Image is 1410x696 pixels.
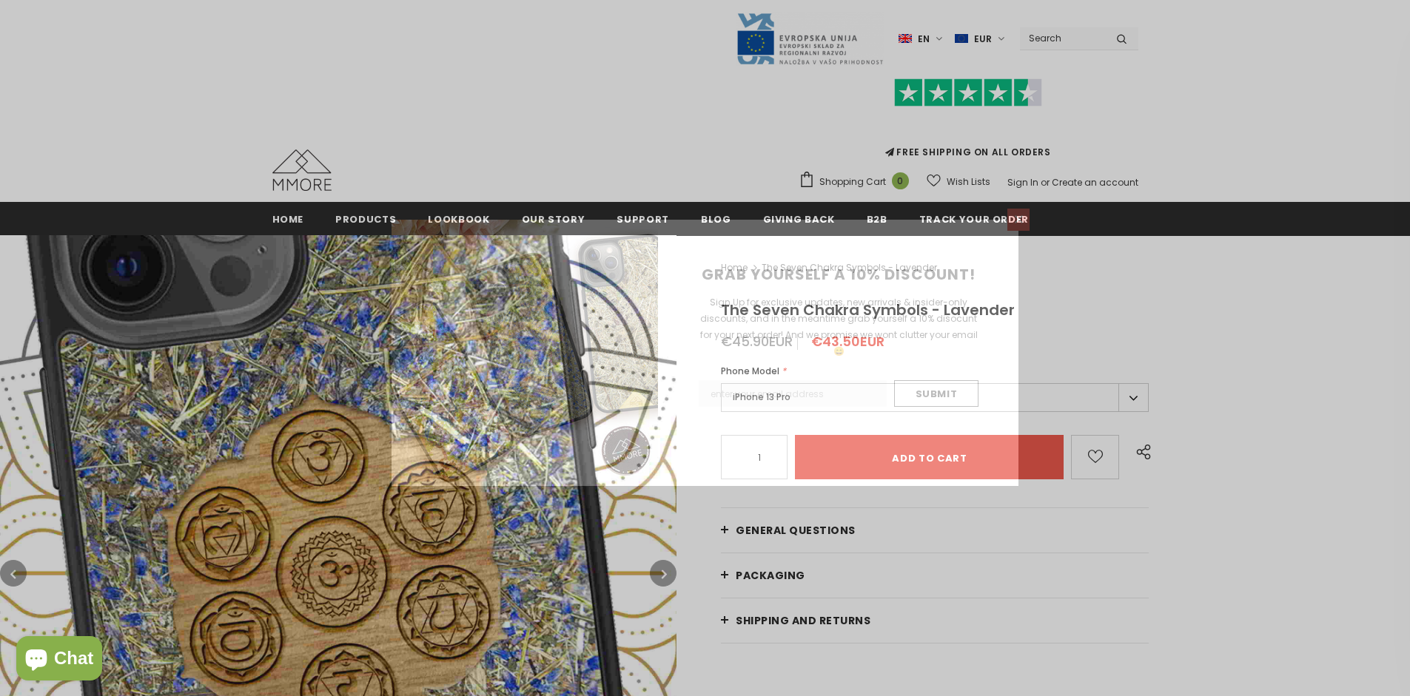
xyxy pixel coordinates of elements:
[700,296,978,357] span: Sign Up for exclusive updates, new arrivals & insider-only discounts, and in the meantime grab yo...
[894,380,978,407] input: Submit
[702,264,976,285] span: GRAB YOURSELF A 10% DISCOUNT!
[12,636,107,684] inbox-online-store-chat: Shopify online store chat
[699,380,887,407] input: Email Address
[1007,209,1030,231] a: Close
